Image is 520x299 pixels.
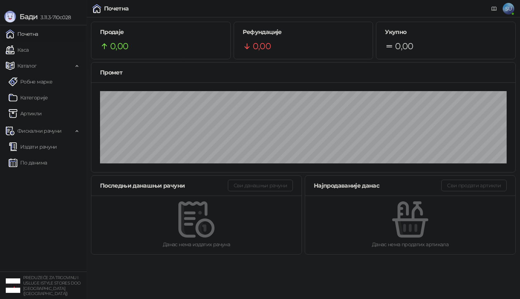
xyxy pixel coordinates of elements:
span: 3.11.3-710c028 [38,14,71,21]
span: 0,00 [110,39,128,53]
span: 0,00 [253,39,271,53]
a: По данима [9,155,47,170]
div: Данас нема продатих артикала [317,240,504,248]
a: ArtikliАртикли [9,106,42,121]
img: 64x64-companyLogo-77b92cf4-9946-4f36-9751-bf7bb5fd2c7d.png [6,278,20,293]
div: Најпродаваније данас [314,181,441,190]
img: Logo [4,11,16,22]
a: Документација [488,3,500,14]
button: Сви данашњи рачуни [228,180,293,191]
a: Почетна [6,27,38,41]
button: Сви продати артикли [441,180,507,191]
span: 0,00 [395,39,413,53]
a: Издати рачуни [9,140,57,154]
div: Данас нема издатих рачуна [103,240,290,248]
a: Робне марке [9,74,52,89]
h5: Рефундације [243,28,364,37]
div: Почетна [104,6,129,12]
span: Каталог [17,59,37,73]
a: Каса [6,43,29,57]
h5: Укупно [385,28,507,37]
span: Бади [19,12,38,21]
div: Промет [100,68,507,77]
span: Фискални рачуни [17,124,61,138]
h5: Продаје [100,28,222,37]
div: Последњи данашњи рачуни [100,181,228,190]
span: SU [503,3,514,14]
a: Категорије [9,90,48,105]
img: Artikli [9,109,17,118]
small: PREDUZEĆE ZA TRGOVINU I USLUGE ISTYLE STORES DOO [GEOGRAPHIC_DATA] ([GEOGRAPHIC_DATA]) [23,275,81,296]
